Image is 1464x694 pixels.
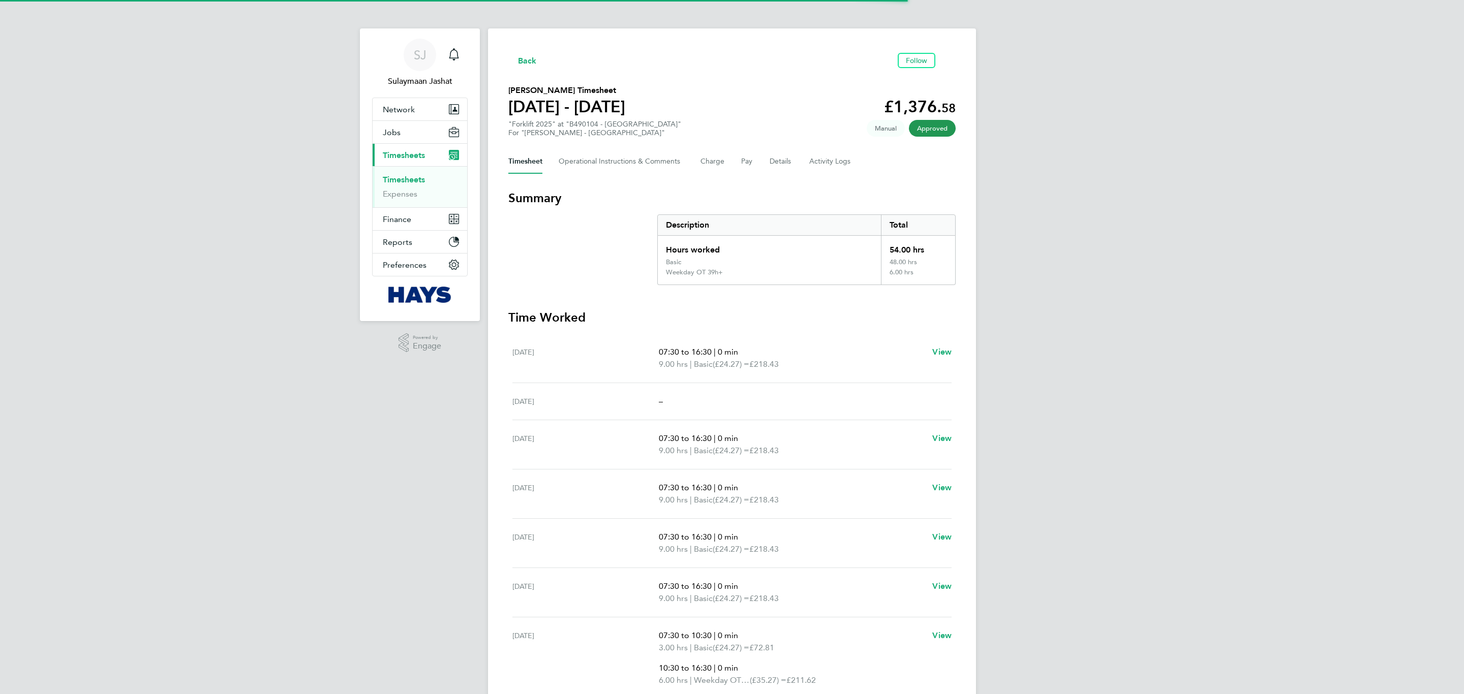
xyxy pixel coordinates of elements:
button: Charge [700,149,725,174]
button: Network [373,98,467,120]
button: Back [508,54,537,67]
div: [DATE] [512,346,659,370]
div: 54.00 hrs [881,236,955,258]
span: Basic [694,445,713,457]
span: | [714,433,716,443]
span: | [690,544,692,554]
span: 07:30 to 16:30 [659,347,712,357]
h3: Summary [508,190,956,206]
span: Network [383,105,415,114]
span: 0 min [718,581,738,591]
span: 0 min [718,433,738,443]
span: 6.00 hrs [659,675,688,685]
button: Details [770,149,793,174]
span: 0 min [718,347,738,357]
span: 07:30 to 10:30 [659,630,712,640]
div: Description [658,215,881,235]
div: [DATE] [512,395,659,407]
span: Engage [413,342,441,351]
div: [DATE] [512,432,659,457]
div: Basic [666,258,681,266]
button: Reports [373,231,467,253]
app-decimal: £1,376. [884,97,956,116]
button: Timesheets [373,144,467,166]
span: 58 [941,101,956,115]
span: SJ [414,48,426,61]
div: "Forklift 2025" at "B490104 - [GEOGRAPHIC_DATA]" [508,120,681,137]
div: Total [881,215,955,235]
span: £211.62 [786,675,816,685]
div: [DATE] [512,580,659,605]
span: – [659,396,663,406]
div: [DATE] [512,629,659,686]
span: Basic [694,358,713,370]
span: | [714,483,716,492]
span: £218.43 [749,446,779,455]
span: This timesheet was manually created. [867,120,905,137]
span: View [932,581,952,591]
button: Timesheets Menu [939,58,956,63]
a: View [932,346,952,358]
button: Preferences [373,254,467,276]
span: View [932,347,952,357]
span: (£24.27) = [713,446,749,455]
span: Finance [383,214,411,224]
h2: [PERSON_NAME] Timesheet [508,84,625,97]
h1: [DATE] - [DATE] [508,97,625,117]
span: | [690,643,692,652]
button: Activity Logs [809,149,852,174]
span: | [714,347,716,357]
h3: Time Worked [508,309,956,326]
nav: Main navigation [360,28,480,321]
span: | [690,675,692,685]
a: View [932,432,952,445]
button: Pay [741,149,753,174]
span: | [690,593,692,603]
div: Timesheets [373,166,467,207]
img: hays-logo-retina.png [388,287,452,303]
span: Timesheets [383,150,425,160]
span: £218.43 [749,495,779,504]
span: £218.43 [749,359,779,369]
span: 07:30 to 16:30 [659,532,712,542]
span: This timesheet has been approved. [909,120,956,137]
span: (£24.27) = [713,544,749,554]
span: (£24.27) = [713,643,749,652]
span: 10:30 to 16:30 [659,663,712,673]
div: 6.00 hrs [881,268,955,285]
span: 0 min [718,663,738,673]
span: 0 min [718,532,738,542]
button: Operational Instructions & Comments [559,149,684,174]
div: Hours worked [658,236,881,258]
span: Basic [694,592,713,605]
div: For "[PERSON_NAME] - [GEOGRAPHIC_DATA]" [508,129,681,137]
span: 0 min [718,483,738,492]
a: View [932,580,952,592]
span: Back [518,55,537,67]
span: (£24.27) = [713,359,749,369]
span: Jobs [383,128,401,137]
span: Basic [694,543,713,555]
span: £218.43 [749,593,779,603]
span: View [932,433,952,443]
span: (£24.27) = [713,495,749,504]
div: [DATE] [512,482,659,506]
a: View [932,629,952,642]
span: Powered by [413,333,441,342]
a: View [932,531,952,543]
span: | [714,532,716,542]
a: Go to home page [372,287,468,303]
span: £72.81 [749,643,774,652]
span: View [932,532,952,542]
div: Weekday OT 39h+ [666,268,723,276]
span: 0 min [718,630,738,640]
span: | [690,446,692,455]
span: 07:30 to 16:30 [659,483,712,492]
span: 9.00 hrs [659,593,688,603]
span: | [714,663,716,673]
span: | [690,359,692,369]
span: Preferences [383,260,426,270]
span: 07:30 to 16:30 [659,433,712,443]
div: Summary [657,214,956,285]
span: | [690,495,692,504]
